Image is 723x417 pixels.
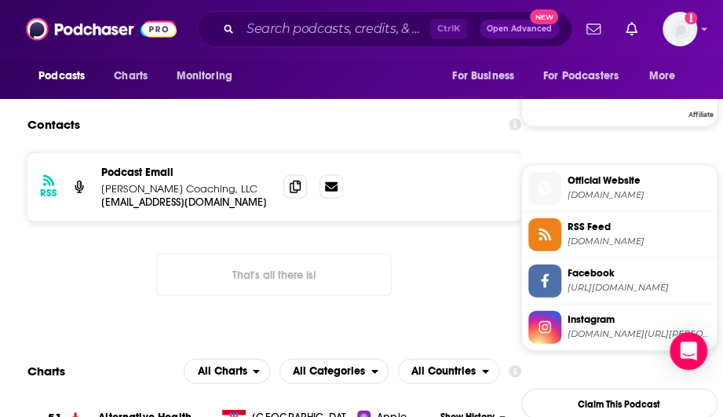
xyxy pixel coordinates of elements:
[670,332,707,370] div: Open Intercom Messenger
[398,359,499,384] button: open menu
[101,182,271,196] p: [PERSON_NAME] Coaching, LLC
[530,9,558,24] span: New
[619,16,644,42] a: Show notifications dropdown
[533,61,641,91] button: open menu
[487,25,552,33] span: Open Advanced
[663,12,697,46] span: Logged in as Ashley_Beenen
[663,12,697,46] button: Show profile menu
[197,11,572,47] div: Search podcasts, credits, & more...
[27,364,65,379] h2: Charts
[568,174,710,188] span: Official Website
[685,12,697,24] svg: Add a profile image
[528,265,710,298] a: Facebook[URL][DOMAIN_NAME]
[176,65,232,87] span: Monitoring
[430,19,467,39] span: Ctrl K
[101,196,271,209] p: [EMAIL_ADDRESS][DOMAIN_NAME]
[528,172,710,205] a: Official Website[DOMAIN_NAME]
[184,359,270,384] h2: Platforms
[27,110,80,140] h2: Contacts
[452,65,514,87] span: For Business
[580,16,607,42] a: Show notifications dropdown
[279,359,389,384] h2: Categories
[398,359,499,384] h2: Countries
[568,189,710,201] span: inspiredliving.show
[411,366,476,377] span: All Countries
[480,20,559,38] button: Open AdvancedNew
[568,236,710,247] span: feeds.transistor.fm
[279,359,389,384] button: open menu
[165,61,252,91] button: open menu
[240,16,430,42] input: Search podcasts, credits, & more...
[568,220,710,234] span: RSS Feed
[38,65,85,87] span: Podcasts
[568,328,710,340] span: instagram.com/julie.howton
[40,187,57,199] h3: RSS
[528,311,710,344] a: Instagram[DOMAIN_NAME][URL][PERSON_NAME][DOMAIN_NAME][PERSON_NAME]
[441,61,534,91] button: open menu
[197,366,246,377] span: All Charts
[184,359,270,384] button: open menu
[638,61,696,91] button: open menu
[568,266,710,280] span: Facebook
[114,65,148,87] span: Charts
[543,65,619,87] span: For Podcasters
[104,61,157,91] a: Charts
[27,61,105,91] button: open menu
[685,110,717,119] span: Affiliate
[26,14,177,44] img: Podchaser - Follow, Share and Rate Podcasts
[568,282,710,294] span: https://www.facebook.com/juliemichelsoncoaching
[663,12,697,46] img: User Profile
[649,65,676,87] span: More
[293,366,365,377] span: All Categories
[568,313,710,327] span: Instagram
[101,166,271,179] p: Podcast Email
[156,254,392,296] button: Nothing here.
[528,218,710,251] a: RSS Feed[DOMAIN_NAME]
